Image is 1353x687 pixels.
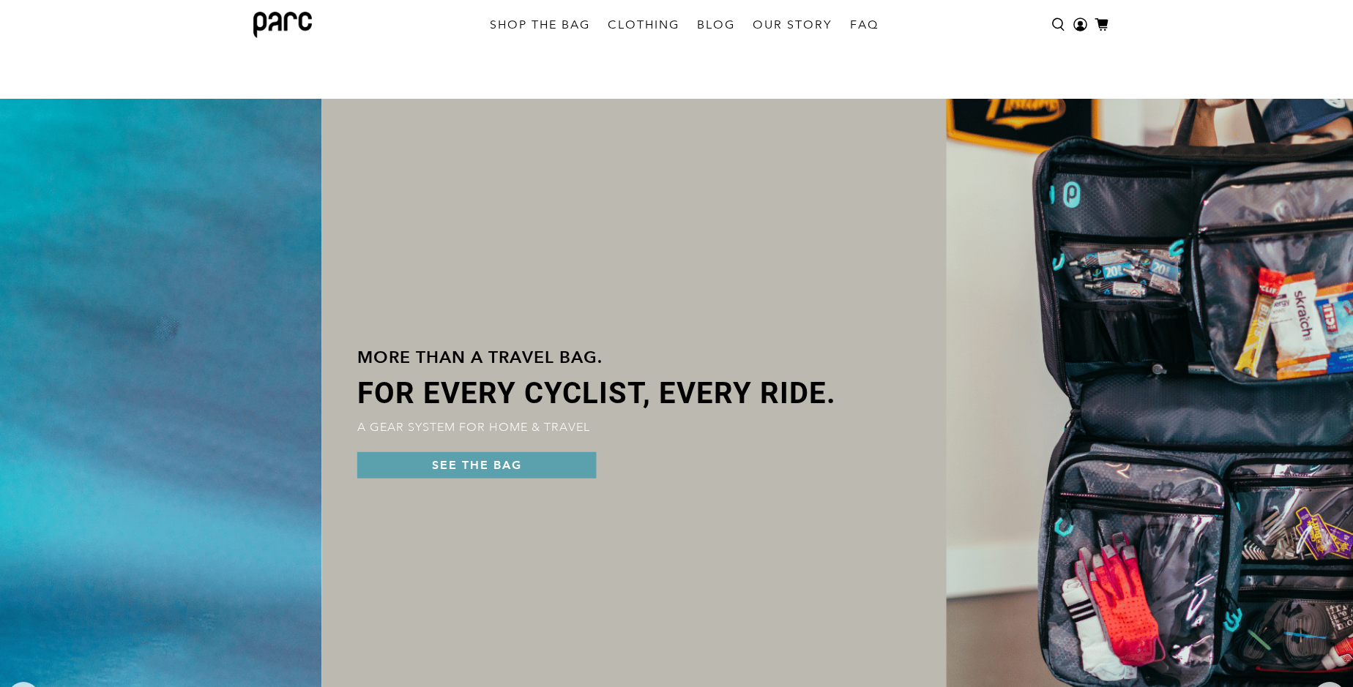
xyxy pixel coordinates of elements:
a: SEE THE BAG [357,452,596,478]
img: parc bag logo [253,12,312,38]
a: BLOG [688,4,744,45]
p: A GEAR SYSTEM FOR HOME & TRAVEL [357,420,843,435]
a: FAQ [841,4,887,45]
h4: More than a travel bag. [357,344,843,369]
span: FOR EVERY CYCLIST, EVERY RIDE. [357,377,843,410]
a: SHOP THE BAG [481,4,599,45]
a: OUR STORY [744,4,841,45]
a: CLOTHING [599,4,688,45]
